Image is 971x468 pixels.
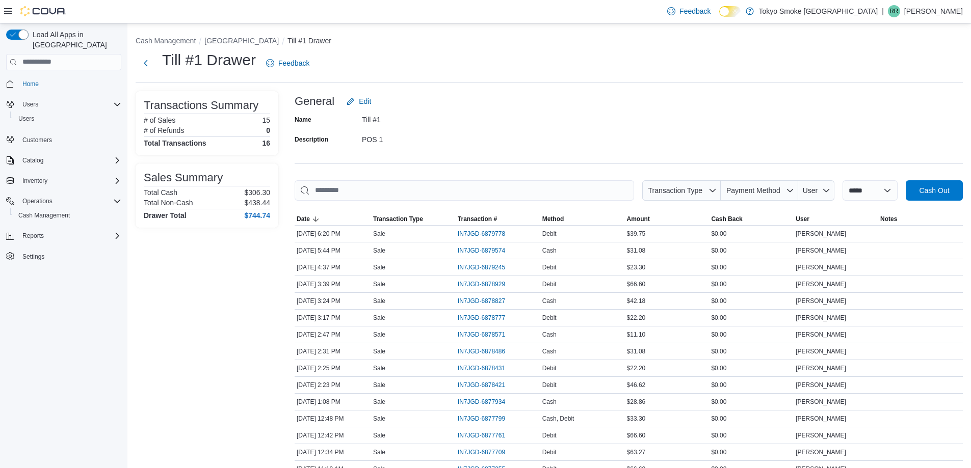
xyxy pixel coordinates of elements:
[373,364,385,372] p: Sale
[295,412,371,425] div: [DATE] 12:48 PM
[709,379,794,391] div: $0.00
[373,347,385,355] p: Sale
[456,213,540,225] button: Transaction #
[542,263,557,271] span: Debit
[373,398,385,406] p: Sale
[295,295,371,307] div: [DATE] 3:24 PM
[359,96,371,106] span: Edit
[22,177,47,185] span: Inventory
[888,5,900,17] div: Reone Ross
[458,244,515,257] button: IN7JGD-6879574
[711,215,742,223] span: Cash Back
[709,295,794,307] div: $0.00
[18,133,121,146] span: Customers
[625,213,710,225] button: Amount
[2,153,125,168] button: Catalog
[295,278,371,290] div: [DATE] 3:39 PM
[373,431,385,439] p: Sale
[796,448,846,456] span: [PERSON_NAME]
[295,95,334,107] h3: General
[796,398,846,406] span: [PERSON_NAME]
[796,415,846,423] span: [PERSON_NAME]
[458,215,497,223] span: Transaction #
[663,1,715,21] a: Feedback
[262,139,270,147] h4: 16
[295,362,371,374] div: [DATE] 2:25 PM
[2,249,125,264] button: Settings
[373,415,385,423] p: Sale
[627,347,646,355] span: $31.08
[458,345,515,357] button: IN7JGD-6878486
[144,99,258,112] h3: Transactions Summary
[18,230,121,242] span: Reports
[458,278,515,290] button: IN7JGD-6878929
[295,261,371,273] div: [DATE] 4:37 PM
[627,431,646,439] span: $66.60
[542,381,557,389] span: Debit
[6,72,121,290] nav: Complex example
[796,263,846,271] span: [PERSON_NAME]
[679,6,711,16] span: Feedback
[22,100,38,108] span: Users
[18,251,48,263] a: Settings
[295,244,371,257] div: [DATE] 5:44 PM
[627,230,646,238] span: $39.75
[18,154,121,167] span: Catalog
[295,135,328,144] label: Description
[2,132,125,147] button: Customers
[458,429,515,442] button: IN7JGD-6877761
[542,347,557,355] span: Cash
[373,246,385,255] p: Sale
[709,446,794,458] div: $0.00
[542,314,557,322] span: Debit
[343,91,375,112] button: Edit
[458,396,515,408] button: IN7JGD-6877934
[542,246,557,255] span: Cash
[144,188,177,197] h6: Total Cash
[458,381,505,389] span: IN7JGD-6878421
[458,347,505,355] span: IN7JGD-6878486
[144,126,184,134] h6: # of Refunds
[542,280,557,288] span: Debit
[373,215,423,223] span: Transaction Type
[373,230,385,238] p: Sale
[796,381,846,389] span: [PERSON_NAME]
[18,115,34,123] span: Users
[709,261,794,273] div: $0.00
[373,448,385,456] p: Sale
[244,211,270,219] h4: $744.74
[542,331,557,339] span: Cash
[540,213,625,225] button: Method
[29,30,121,50] span: Load All Apps in [GEOGRAPHIC_DATA]
[295,180,634,201] input: This is a search bar. As you type, the results lower in the page will automatically filter.
[278,58,309,68] span: Feedback
[373,297,385,305] p: Sale
[458,261,515,273] button: IN7JGD-6879245
[721,180,798,201] button: Payment Method
[136,36,963,48] nav: An example of EuiBreadcrumbs
[295,312,371,324] div: [DATE] 3:17 PM
[458,312,515,324] button: IN7JGD-6878777
[18,98,121,111] span: Users
[373,314,385,322] p: Sale
[627,280,646,288] span: $66.60
[295,446,371,458] div: [DATE] 12:34 PM
[22,156,43,164] span: Catalog
[709,412,794,425] div: $0.00
[627,314,646,322] span: $22.20
[709,396,794,408] div: $0.00
[709,345,794,357] div: $0.00
[18,175,121,187] span: Inventory
[2,97,125,112] button: Users
[458,364,505,372] span: IN7JGD-6878431
[458,280,505,288] span: IN7JGD-6878929
[458,431,505,439] span: IN7JGD-6877761
[627,246,646,255] span: $31.08
[362,112,498,124] div: Till #1
[627,297,646,305] span: $42.18
[796,364,846,372] span: [PERSON_NAME]
[542,364,557,372] span: Debit
[796,347,846,355] span: [PERSON_NAME]
[709,228,794,240] div: $0.00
